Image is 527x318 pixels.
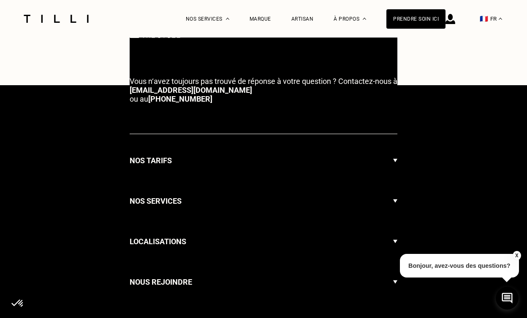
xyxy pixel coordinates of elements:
[226,18,229,20] img: Menu déroulant
[393,147,397,175] img: Flèche menu déroulant
[291,16,314,22] a: Artisan
[400,254,519,278] p: Bonjour, avez-vous des questions?
[363,18,366,20] img: Menu déroulant à propos
[393,268,397,296] img: Flèche menu déroulant
[130,195,182,208] h3: Nos services
[130,77,397,103] p: ou au
[446,14,455,24] img: icône connexion
[512,251,521,260] button: X
[250,16,271,22] a: Marque
[21,15,92,23] img: Logo du service de couturière Tilli
[130,276,192,288] h3: Nous rejoindre
[130,86,252,94] a: [EMAIL_ADDRESS][DOMAIN_NAME]
[130,235,186,248] h3: Localisations
[130,154,172,167] h3: Nos tarifs
[393,228,397,256] img: Flèche menu déroulant
[130,77,397,86] span: Vous n‘avez toujours pas trouvé de réponse à votre question ? Contactez-nous à
[386,9,446,29] a: Prendre soin ici
[393,187,397,215] img: Flèche menu déroulant
[148,94,212,103] a: [PHONE_NUMBER]
[480,15,488,23] span: 🇫🇷
[499,18,502,20] img: menu déroulant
